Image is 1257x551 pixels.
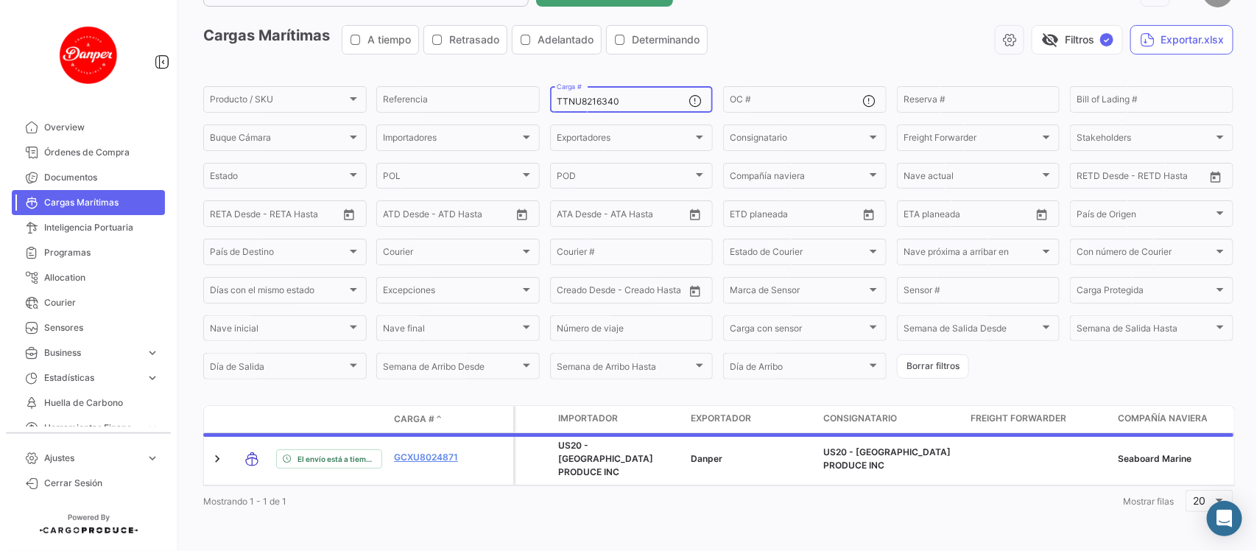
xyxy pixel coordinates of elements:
[383,211,429,221] input: ATD Desde
[210,249,347,259] span: País de Destino
[12,115,165,140] a: Overview
[12,165,165,190] a: Documentos
[12,140,165,165] a: Órdenes de Compra
[44,396,159,410] span: Huella de Carbono
[730,249,867,259] span: Estado de Courier
[904,135,1041,145] span: Freight Forwarder
[210,287,347,298] span: Días con el mismo estado
[388,407,476,432] datatable-header-cell: Carga #
[1207,501,1242,536] div: Abrir Intercom Messenger
[684,280,706,302] button: Open calendar
[1100,33,1113,46] span: ✓
[1077,135,1214,145] span: Stakeholders
[730,287,867,298] span: Marca de Sensor
[1031,203,1053,225] button: Open calendar
[44,196,159,209] span: Cargas Marítimas
[342,26,418,54] button: A tiempo
[203,496,286,507] span: Mostrando 1 - 1 de 1
[12,290,165,315] a: Courier
[146,371,159,385] span: expand_more
[1041,31,1059,49] span: visibility_off
[383,249,520,259] span: Courier
[1118,453,1191,464] span: Seaboard Marine
[338,203,360,225] button: Open calendar
[858,203,880,225] button: Open calendar
[1077,326,1214,336] span: Semana de Salida Hasta
[904,249,1041,259] span: Nave próxima a arribar en
[817,406,965,432] datatable-header-cell: Consignatario
[449,32,499,47] span: Retrasado
[632,32,700,47] span: Determinando
[210,452,225,466] a: Expand/Collapse Row
[146,346,159,359] span: expand_more
[270,413,388,425] datatable-header-cell: Estado de Envio
[44,321,159,334] span: Sensores
[1032,25,1123,55] button: visibility_offFiltros✓
[558,412,618,425] span: Importador
[1077,287,1214,298] span: Carga Protegida
[691,412,751,425] span: Exportador
[203,25,712,55] h3: Cargas Marítimas
[1077,173,1103,183] input: Desde
[52,18,125,91] img: danper-logo.png
[557,135,694,145] span: Exportadores
[684,203,706,225] button: Open calendar
[1205,166,1227,188] button: Open calendar
[476,413,513,425] datatable-header-cell: Póliza
[897,354,969,379] button: Borrar filtros
[44,221,159,234] span: Inteligencia Portuaria
[210,364,347,374] span: Día de Salida
[1123,496,1174,507] span: Mostrar filas
[440,211,501,221] input: ATD Hasta
[538,32,594,47] span: Adelantado
[558,440,653,477] span: US20 - NORTH BAY PRODUCE INC
[730,173,867,183] span: Compañía naviera
[383,135,520,145] span: Importadores
[12,265,165,290] a: Allocation
[904,173,1041,183] span: Nave actual
[730,135,867,145] span: Consignatario
[12,315,165,340] a: Sensores
[44,371,140,385] span: Estadísticas
[12,215,165,240] a: Inteligencia Portuaria
[44,477,159,490] span: Cerrar Sesión
[557,211,602,221] input: ATA Desde
[210,135,347,145] span: Buque Cámara
[210,96,347,107] span: Producto / SKU
[44,452,140,465] span: Ajustes
[44,246,159,259] span: Programas
[511,203,533,225] button: Open calendar
[1194,494,1206,507] span: 20
[1112,406,1244,432] datatable-header-cell: Compañía naviera
[904,211,930,221] input: Desde
[691,453,722,464] span: Danper
[1118,412,1208,425] span: Compañía naviera
[233,413,270,425] datatable-header-cell: Modo de Transporte
[612,211,673,221] input: ATA Hasta
[383,173,520,183] span: POL
[367,32,411,47] span: A tiempo
[424,26,507,54] button: Retrasado
[513,26,601,54] button: Adelantado
[515,406,552,432] datatable-header-cell: Carga Protegida
[971,412,1066,425] span: Freight Forwarder
[557,173,694,183] span: POD
[394,451,471,464] a: GCXU8024871
[210,326,347,336] span: Nave inicial
[44,421,140,435] span: Herramientas Financieras
[552,406,685,432] datatable-header-cell: Importador
[383,326,520,336] span: Nave final
[210,211,236,221] input: Desde
[940,211,1001,221] input: Hasta
[1077,249,1214,259] span: Con número de Courier
[607,26,707,54] button: Determinando
[12,190,165,215] a: Cargas Marítimas
[624,287,685,298] input: Creado Hasta
[557,364,694,374] span: Semana de Arribo Hasta
[394,413,434,426] span: Carga #
[823,412,897,425] span: Consignatario
[297,453,376,465] span: El envío está a tiempo.
[44,296,159,309] span: Courier
[44,171,159,184] span: Documentos
[210,173,347,183] span: Estado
